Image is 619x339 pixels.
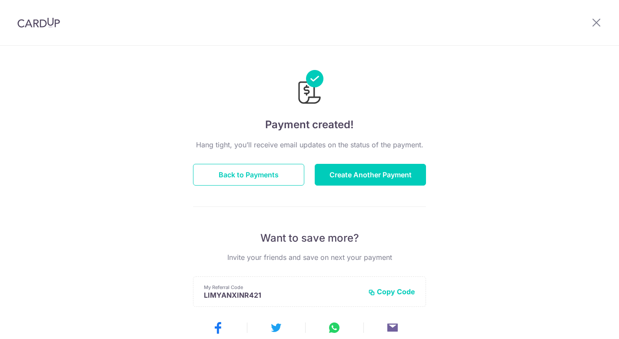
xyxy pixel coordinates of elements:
button: Back to Payments [193,164,304,186]
p: Want to save more? [193,231,426,245]
h4: Payment created! [193,117,426,133]
p: Hang tight, you’ll receive email updates on the status of the payment. [193,140,426,150]
button: Create Another Payment [315,164,426,186]
p: Invite your friends and save on next your payment [193,252,426,263]
button: Copy Code [368,287,415,296]
p: My Referral Code [204,284,361,291]
img: Payments [296,70,323,106]
img: CardUp [17,17,60,28]
p: LIMYANXINR421 [204,291,361,299]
